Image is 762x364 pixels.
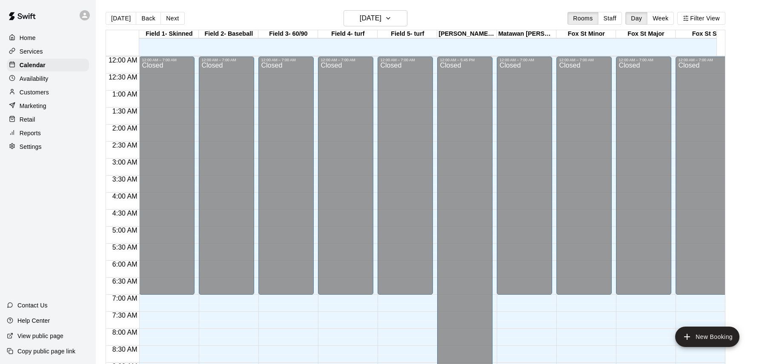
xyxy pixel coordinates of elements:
div: Closed [261,62,311,298]
div: Closed [201,62,252,298]
span: 5:00 AM [110,227,140,234]
span: 4:00 AM [110,193,140,200]
a: Services [7,45,89,58]
div: 12:00 AM – 5:45 PM [440,58,490,62]
span: 3:30 AM [110,176,140,183]
span: 6:00 AM [110,261,140,268]
span: 1:30 AM [110,108,140,115]
div: 12:00 AM – 7:00 AM [499,58,550,62]
span: 5:30 AM [110,244,140,251]
span: 7:00 AM [110,295,140,302]
p: Availability [20,74,49,83]
div: 12:00 AM – 7:00 AM [619,58,669,62]
div: 12:00 AM – 7:00 AM [559,58,609,62]
button: Filter View [677,12,725,25]
span: 3:00 AM [110,159,140,166]
p: Reports [20,129,41,137]
span: 2:00 AM [110,125,140,132]
p: Retail [20,115,35,124]
button: [DATE] [344,10,407,26]
button: add [675,327,739,347]
a: Home [7,31,89,44]
p: View public page [17,332,63,340]
div: 12:00 AM – 7:00 AM [142,58,192,62]
span: 12:00 AM [106,57,140,64]
div: 12:00 AM – 7:00 AM: Closed [139,57,195,295]
button: Staff [598,12,622,25]
div: Closed [559,62,609,298]
p: Settings [20,142,42,151]
div: Field 1- Skinned [139,30,199,38]
div: Field 3- 60/90 [258,30,318,38]
div: 12:00 AM – 7:00 AM [261,58,311,62]
span: 8:00 AM [110,329,140,336]
div: 12:00 AM – 7:00 AM: Closed [616,57,671,295]
div: Field 5- turf [378,30,437,38]
div: Fox St Minor [556,30,616,38]
span: 8:30 AM [110,346,140,353]
button: Day [625,12,647,25]
div: Closed [499,62,550,298]
a: Availability [7,72,89,85]
button: Back [136,12,161,25]
div: 12:00 AM – 7:00 AM: Closed [318,57,373,295]
span: 4:30 AM [110,210,140,217]
span: 6:30 AM [110,278,140,285]
span: 7:30 AM [110,312,140,319]
div: [PERSON_NAME] Park Snack Stand [437,30,497,38]
div: 12:00 AM – 7:00 AM [678,58,728,62]
div: 12:00 AM – 7:00 AM [380,58,430,62]
div: 12:00 AM – 7:00 AM: Closed [378,57,433,295]
button: Week [647,12,674,25]
button: [DATE] [106,12,136,25]
div: Fox St Major [616,30,676,38]
div: Closed [380,62,430,298]
div: 12:00 AM – 7:00 AM: Closed [556,57,612,295]
a: Settings [7,140,89,153]
span: 12:30 AM [106,74,140,81]
div: Matawan [PERSON_NAME] Field [497,30,556,38]
div: 12:00 AM – 7:00 AM [201,58,252,62]
h6: [DATE] [360,12,381,24]
div: 12:00 AM – 7:00 AM: Closed [199,57,254,295]
div: 12:00 AM – 7:00 AM [321,58,371,62]
p: Home [20,34,36,42]
p: Contact Us [17,301,48,310]
button: Rooms [567,12,598,25]
p: Services [20,47,43,56]
div: 12:00 AM – 7:00 AM: Closed [497,57,552,295]
span: 2:30 AM [110,142,140,149]
p: Customers [20,88,49,97]
div: Closed [321,62,371,298]
div: Closed [142,62,192,298]
button: Next [160,12,184,25]
p: Help Center [17,316,50,325]
div: 12:00 AM – 7:00 AM: Closed [258,57,314,295]
a: Customers [7,86,89,99]
div: Field 2- Baseball [199,30,258,38]
div: Closed [678,62,728,298]
div: Fox St Sr [676,30,735,38]
a: Retail [7,113,89,126]
a: Marketing [7,100,89,112]
a: Calendar [7,59,89,71]
div: Field 4- turf [318,30,378,38]
p: Marketing [20,102,46,110]
p: Calendar [20,61,46,69]
span: 1:00 AM [110,91,140,98]
p: Copy public page link [17,347,75,355]
a: Reports [7,127,89,139]
div: 12:00 AM – 7:00 AM: Closed [676,57,731,295]
div: Closed [619,62,669,298]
